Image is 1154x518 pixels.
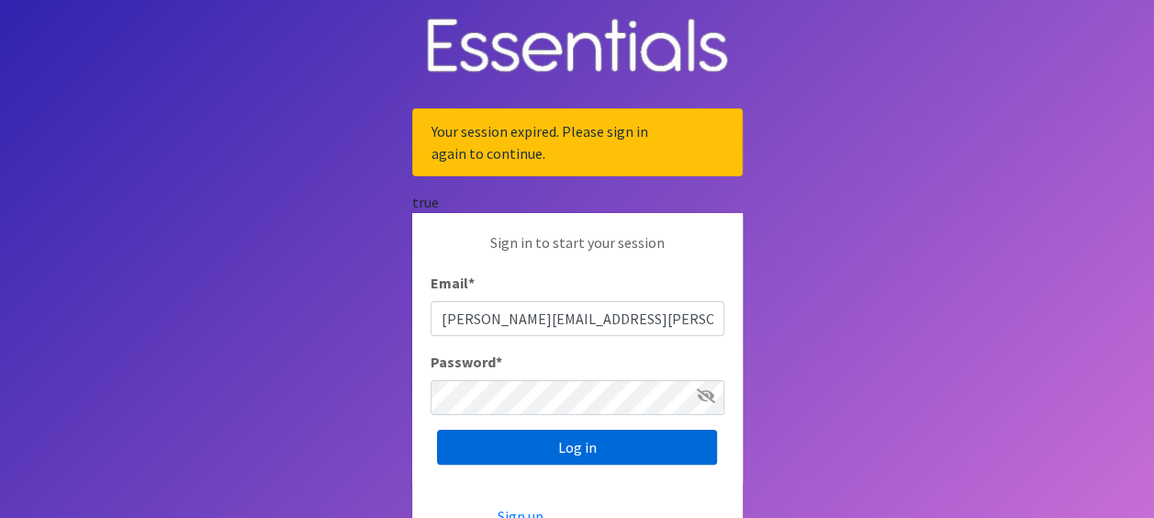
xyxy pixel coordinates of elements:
[431,272,475,294] label: Email
[412,191,743,213] div: true
[431,231,724,272] p: Sign in to start your session
[437,430,717,465] input: Log in
[468,274,475,292] abbr: required
[496,353,502,371] abbr: required
[431,351,502,373] label: Password
[412,108,743,176] div: Your session expired. Please sign in again to continue.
